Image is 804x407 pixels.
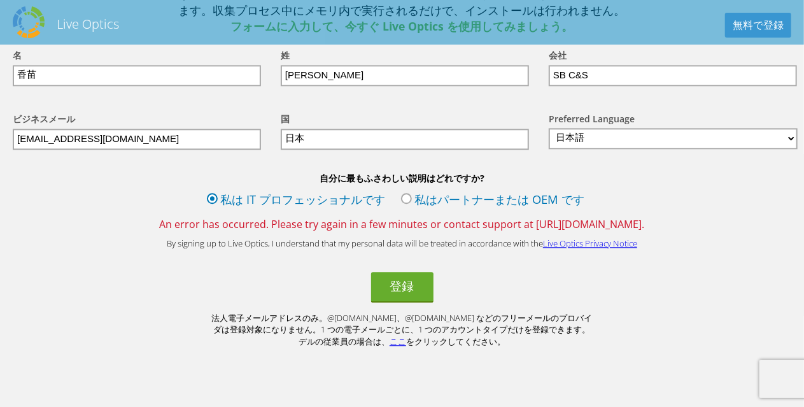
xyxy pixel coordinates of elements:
h2: Live Optics [57,15,119,32]
input: Start typing to search for a country [281,129,529,150]
label: 私は IT プロフェッショナルです [207,191,386,211]
label: Preferred Language [549,113,635,128]
label: 名 [13,49,22,65]
img: Dell Dpack [13,6,45,38]
label: 姓 [281,49,290,65]
p: By signing up to Live Optics, I understand that my personal data will be treated in accordance wi... [148,238,657,250]
label: ビジネスメール [13,113,75,129]
label: 国 [281,113,290,129]
label: 私はパートナーまたは OEM です [401,191,585,211]
label: 会社 [549,49,567,65]
p: 法人電子メールアドレスのみ。@[DOMAIN_NAME]、@[DOMAIN_NAME] などのフリーメールのプロバイダは登録対象になりません。1 つの電子メールごとに、1 つのアカウントタイプだ... [211,312,593,348]
a: Live Optics Privacy Notice [543,238,637,249]
a: 無料で登録 [725,13,791,38]
a: ここ [390,336,406,347]
button: 登録 [371,272,434,303]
